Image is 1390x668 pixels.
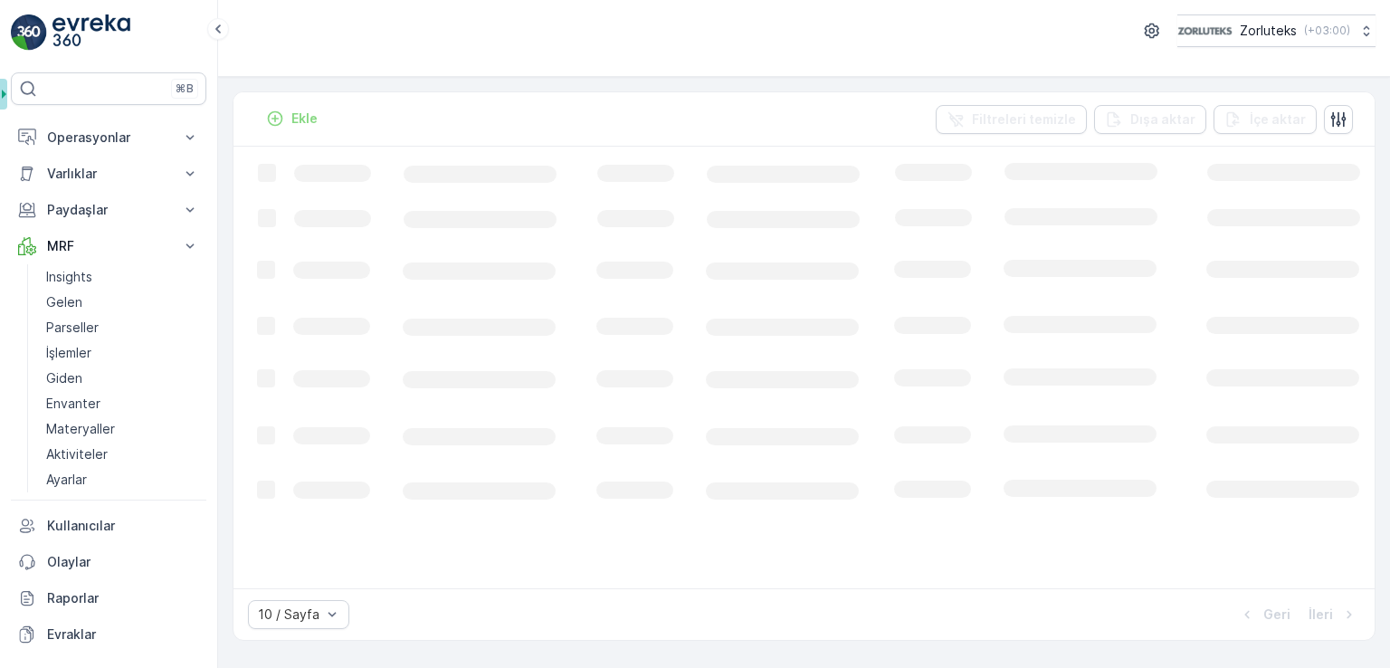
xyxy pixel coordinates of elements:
[39,391,206,416] a: Envanter
[47,129,170,147] p: Operasyonlar
[47,553,199,571] p: Olaylar
[1250,110,1306,129] p: İçe aktar
[1236,604,1292,625] button: Geri
[11,228,206,264] button: MRF
[11,119,206,156] button: Operasyonlar
[11,156,206,192] button: Varlıklar
[1094,105,1206,134] button: Dışa aktar
[39,416,206,442] a: Materyaller
[47,201,170,219] p: Paydaşlar
[39,442,206,467] a: Aktiviteler
[46,395,100,413] p: Envanter
[936,105,1087,134] button: Filtreleri temizle
[1263,606,1290,624] p: Geri
[46,268,92,286] p: Insights
[1240,22,1297,40] p: Zorluteks
[52,14,130,51] img: logo_light-DOdMpM7g.png
[1304,24,1350,38] p: ( +03:00 )
[39,340,206,366] a: İşlemler
[1177,14,1376,47] button: Zorluteks(+03:00)
[1307,604,1360,625] button: İleri
[1214,105,1317,134] button: İçe aktar
[47,625,199,644] p: Evraklar
[1130,110,1195,129] p: Dışa aktar
[39,366,206,391] a: Giden
[46,445,108,463] p: Aktiviteler
[39,315,206,340] a: Parseller
[46,420,115,438] p: Materyaller
[46,471,87,489] p: Ayarlar
[259,108,325,129] button: Ekle
[39,467,206,492] a: Ayarlar
[39,264,206,290] a: Insights
[47,165,170,183] p: Varlıklar
[39,290,206,315] a: Gelen
[47,517,199,535] p: Kullanıcılar
[11,616,206,653] a: Evraklar
[46,293,82,311] p: Gelen
[46,369,82,387] p: Giden
[47,237,170,255] p: MRF
[291,110,318,128] p: Ekle
[11,580,206,616] a: Raporlar
[176,81,194,96] p: ⌘B
[1177,21,1233,41] img: 6-1-9-3_wQBzyll.png
[11,192,206,228] button: Paydaşlar
[11,508,206,544] a: Kullanıcılar
[11,544,206,580] a: Olaylar
[1309,606,1333,624] p: İleri
[972,110,1076,129] p: Filtreleri temizle
[46,344,91,362] p: İşlemler
[11,14,47,51] img: logo
[47,589,199,607] p: Raporlar
[46,319,99,337] p: Parseller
